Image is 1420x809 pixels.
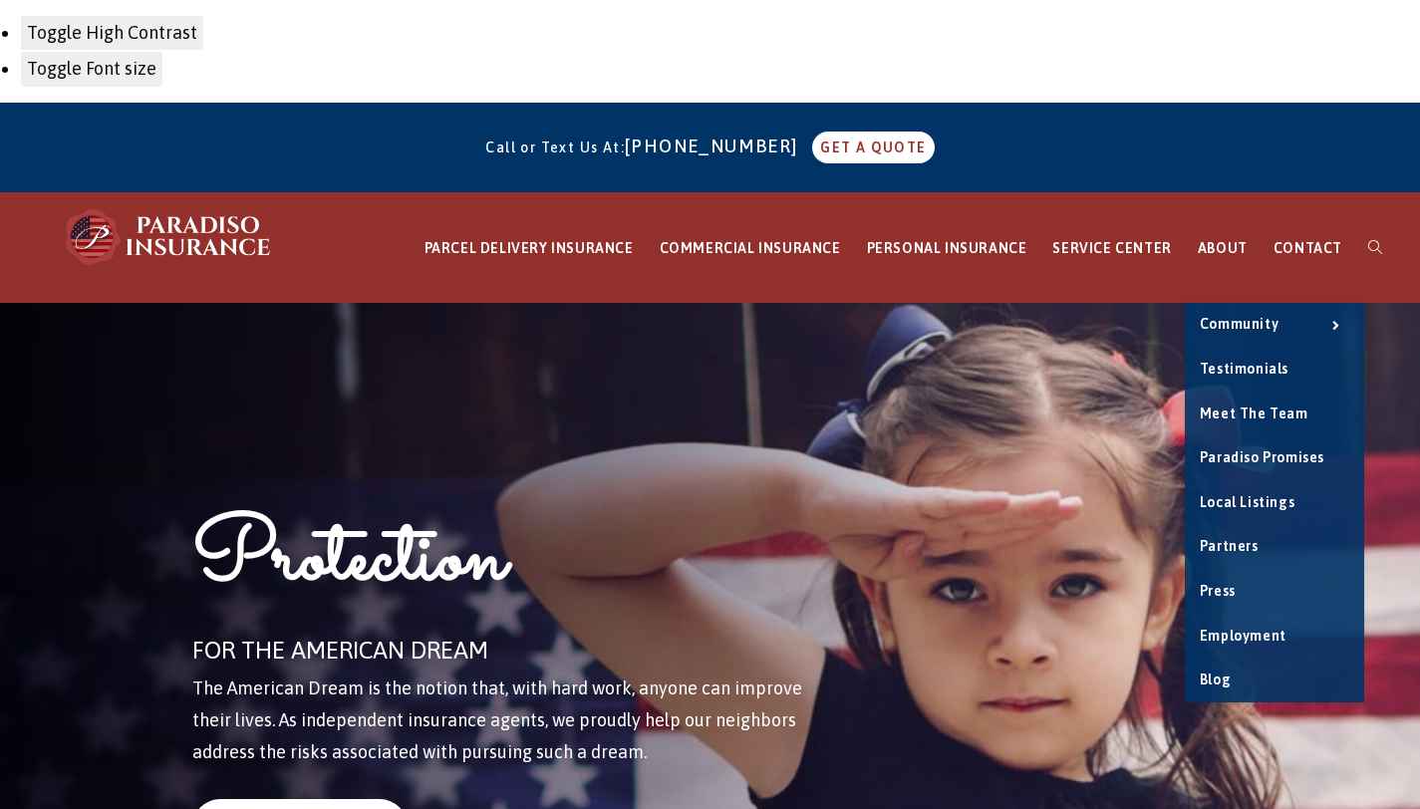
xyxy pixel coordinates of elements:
[647,193,854,304] a: COMMERCIAL INSURANCE
[425,240,634,256] span: PARCEL DELIVERY INSURANCE
[660,240,841,256] span: COMMERCIAL INSURANCE
[1185,659,1364,702] a: Blog
[20,15,204,51] button: Toggle High Contrast
[1185,615,1364,659] a: Employment
[1185,525,1364,569] a: Partners
[1200,583,1236,599] span: Press
[1200,672,1231,687] span: Blog
[1274,240,1342,256] span: CONTACT
[1185,570,1364,614] a: Press
[1198,240,1248,256] span: ABOUT
[1200,538,1259,554] span: Partners
[192,677,802,763] span: The American Dream is the notion that, with hard work, anyone can improve their lives. As indepen...
[1200,628,1286,644] span: Employment
[1185,348,1364,392] a: Testimonials
[412,193,647,304] a: PARCEL DELIVERY INSURANCE
[1185,193,1261,304] a: ABOUT
[1200,361,1288,377] span: Testimonials
[1200,494,1294,510] span: Local Listings
[20,51,163,87] button: Toggle Font size
[1039,193,1184,304] a: SERVICE CENTER
[1052,240,1171,256] span: SERVICE CENTER
[485,139,625,155] span: Call or Text Us At:
[812,132,934,163] a: GET A QUOTE
[1185,481,1364,525] a: Local Listings
[1200,449,1324,465] span: Paradiso Promises
[27,22,197,43] span: Toggle High Contrast
[27,58,156,79] span: Toggle Font size
[192,502,821,629] h1: Protection
[1185,393,1364,436] a: Meet the Team
[1261,193,1355,304] a: CONTACT
[1185,436,1364,480] a: Paradiso Promises
[625,135,808,156] a: [PHONE_NUMBER]
[854,193,1040,304] a: PERSONAL INSURANCE
[60,207,279,267] img: Paradiso Insurance
[867,240,1027,256] span: PERSONAL INSURANCE
[192,637,488,664] span: FOR THE AMERICAN DREAM
[1200,405,1308,421] span: Meet the Team
[1185,303,1364,347] a: Community
[1200,316,1278,332] span: Community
